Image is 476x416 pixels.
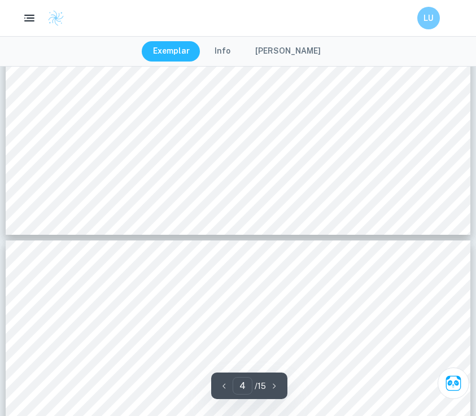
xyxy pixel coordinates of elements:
[255,380,266,392] p: / 15
[417,7,440,29] button: LU
[244,41,332,62] button: [PERSON_NAME]
[47,10,64,27] img: Clastify logo
[142,41,201,62] button: Exemplar
[41,10,64,27] a: Clastify logo
[438,367,469,399] button: Ask Clai
[203,41,242,62] button: Info
[422,12,435,24] h6: LU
